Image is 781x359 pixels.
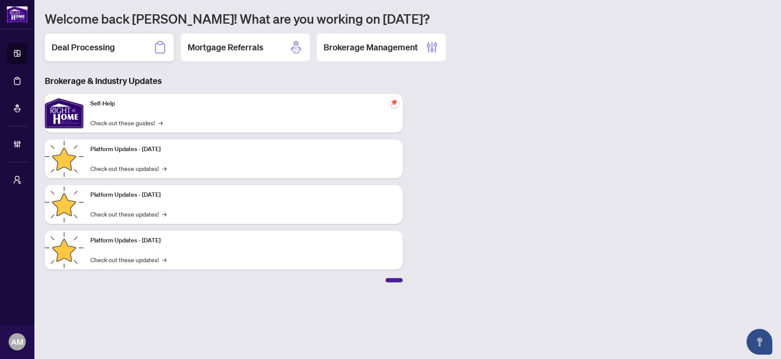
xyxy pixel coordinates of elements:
[90,236,396,245] p: Platform Updates - [DATE]
[52,41,115,53] h2: Deal Processing
[162,255,167,264] span: →
[747,329,772,355] button: Open asap
[90,190,396,200] p: Platform Updates - [DATE]
[45,139,83,178] img: Platform Updates - July 21, 2025
[45,10,771,27] h1: Welcome back [PERSON_NAME]! What are you working on [DATE]?
[45,94,83,133] img: Self-Help
[90,118,163,127] a: Check out these guides!→
[90,99,396,108] p: Self-Help
[45,231,83,269] img: Platform Updates - June 23, 2025
[324,41,418,53] h2: Brokerage Management
[162,209,167,219] span: →
[45,185,83,224] img: Platform Updates - July 8, 2025
[45,75,403,87] h3: Brokerage & Industry Updates
[158,118,163,127] span: →
[7,6,28,22] img: logo
[13,176,22,184] span: user-switch
[90,164,167,173] a: Check out these updates!→
[90,209,167,219] a: Check out these updates!→
[90,145,396,154] p: Platform Updates - [DATE]
[90,255,167,264] a: Check out these updates!→
[11,336,23,348] span: AM
[162,164,167,173] span: →
[188,41,263,53] h2: Mortgage Referrals
[389,97,399,108] span: pushpin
